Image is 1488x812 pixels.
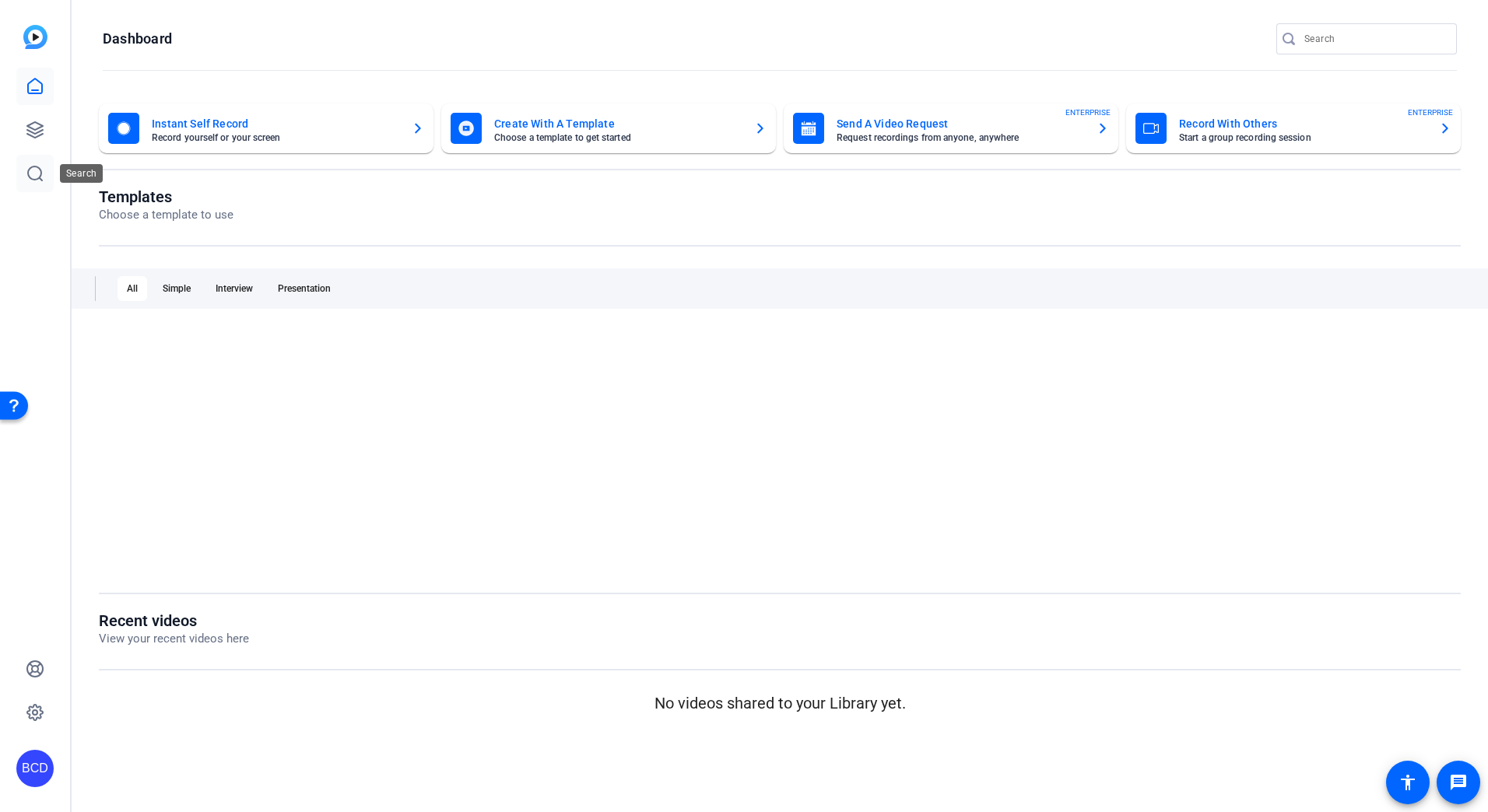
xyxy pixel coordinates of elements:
[23,25,47,49] img: blue-gradient.svg
[152,133,399,142] mat-card-subtitle: Record yourself or your screen
[1449,773,1468,792] mat-icon: message
[153,276,200,301] div: Simple
[99,630,249,648] p: View your recent videos here
[494,133,742,142] mat-card-subtitle: Choose a template to get started
[494,114,742,133] mat-card-title: Create With A Template
[1179,133,1427,142] mat-card-subtitle: Start a group recording session
[268,276,340,301] div: Presentation
[99,611,249,630] h1: Recent videos
[1179,114,1427,133] mat-card-title: Record With Others
[152,114,399,133] mat-card-title: Instant Self Record
[99,103,433,153] button: Instant Self RecordRecord yourself or your screen
[837,133,1084,142] mat-card-subtitle: Request recordings from anyone, anywhere
[1065,107,1111,118] span: ENTERPRISE
[99,206,233,224] p: Choose a template to use
[99,691,1461,715] p: No videos shared to your Library yet.
[103,30,172,48] h1: Dashboard
[1408,107,1453,118] span: ENTERPRISE
[60,164,103,183] div: Search
[1304,30,1444,48] input: Search
[16,750,54,787] div: BCD
[1126,103,1461,153] button: Record With OthersStart a group recording sessionENTERPRISE
[1399,773,1417,792] mat-icon: accessibility
[206,276,262,301] div: Interview
[99,187,233,206] h1: Templates
[837,114,1084,133] mat-card-title: Send A Video Request
[784,103,1118,153] button: Send A Video RequestRequest recordings from anyone, anywhereENTERPRISE
[441,103,776,153] button: Create With A TemplateChoose a template to get started
[118,276,147,301] div: All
